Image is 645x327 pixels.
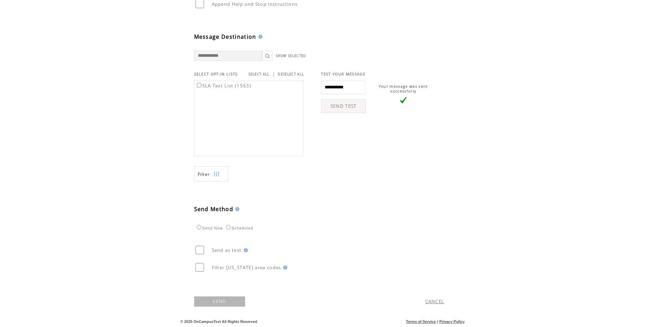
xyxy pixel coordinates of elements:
span: Show filters [198,171,210,177]
span: SELECT OPT-IN LISTS [194,72,238,76]
input: Scheduled [226,225,231,229]
label: Scheduled [224,226,253,230]
span: | [437,320,438,324]
span: TEST YOUR MESSAGE [321,72,366,76]
img: vLarge.png [400,97,407,104]
a: SHOW SELECTED [276,54,306,58]
input: Send Now [197,225,201,229]
span: Send as test [212,247,242,253]
input: SLA Text List (1563) [197,83,201,87]
a: DESELECT ALL [278,72,304,76]
span: Send Method [194,205,234,213]
span: © 2025 OnCampusText All Rights Reserved [181,320,257,324]
img: help.gif [256,35,262,39]
img: help.gif [242,248,248,252]
img: help.gif [281,265,287,270]
a: SEND TEST [321,99,366,113]
a: CANCEL [425,298,444,305]
a: Filter [194,166,228,182]
label: SLA Text List (1563) [196,83,252,89]
a: SELECT ALL [249,72,270,76]
a: SEND [194,296,245,307]
a: Privacy Policy [439,320,465,324]
span: Message Destination [194,33,256,40]
span: | [272,71,275,77]
label: Send Now [195,226,223,230]
span: Your message was sent successfully [379,84,428,93]
img: help.gif [233,207,239,211]
span: Append Help and Stop instructions [212,1,298,7]
a: Terms of Service [406,320,436,324]
span: Filter [US_STATE] area codes [212,264,281,271]
img: filters.png [214,167,220,182]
